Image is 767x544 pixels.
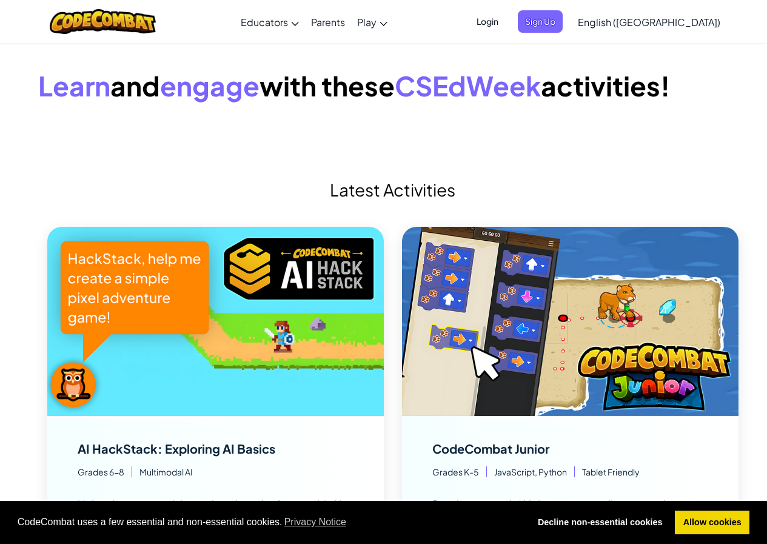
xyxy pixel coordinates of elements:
[235,5,305,38] a: Educators
[38,69,110,102] span: Learn
[50,9,156,34] img: CodeCombat logo
[110,69,160,102] span: and
[402,227,739,416] img: Image to illustrate CodeCombat Junior
[351,5,394,38] a: Play
[675,511,749,535] a: allow cookies
[260,69,395,102] span: with these
[78,466,132,477] span: Grades 6-8
[395,69,541,102] span: CSEdWeek
[575,466,640,477] span: Tablet Friendly
[160,69,260,102] span: engage
[283,513,349,531] a: learn more about cookies
[487,466,575,477] span: JavaScript, Python
[47,227,384,416] img: Image to illustrate AI HackStack: Exploring AI Basics
[572,5,726,38] a: English ([GEOGRAPHIC_DATA])
[432,466,487,477] span: Grades K-5
[469,10,506,33] button: Login
[78,443,275,455] div: AI HackStack: Exploring AI Basics
[518,10,563,33] button: Sign Up
[47,177,739,203] h2: Latest Activities
[541,69,670,102] span: activities!
[305,5,351,38] a: Parents
[578,16,720,29] span: English ([GEOGRAPHIC_DATA])
[241,16,288,29] span: Educators
[357,16,377,29] span: Play
[132,466,193,477] span: Multimodal AI
[529,511,671,535] a: deny cookies
[432,443,549,455] div: CodeCombat Junior
[18,513,520,531] span: CodeCombat uses a few essential and non-essential cookies.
